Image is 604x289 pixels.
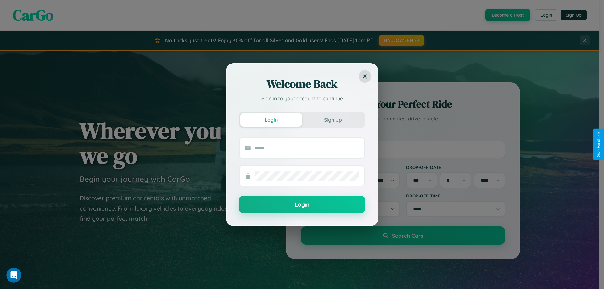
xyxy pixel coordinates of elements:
[6,268,21,283] iframe: Intercom live chat
[240,113,302,127] button: Login
[596,132,601,157] div: Give Feedback
[239,76,365,92] h2: Welcome Back
[239,95,365,102] p: Sign in to your account to continue
[239,196,365,213] button: Login
[302,113,364,127] button: Sign Up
